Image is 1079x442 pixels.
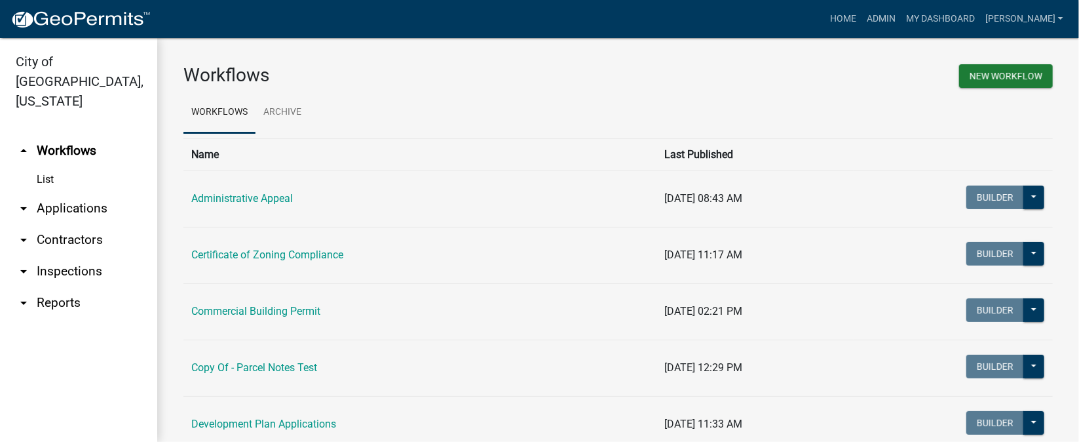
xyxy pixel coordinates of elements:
[16,295,31,311] i: arrow_drop_down
[183,138,656,171] th: Name
[966,355,1024,378] button: Builder
[901,7,980,31] a: My Dashboard
[191,418,336,430] a: Development Plan Applications
[256,92,309,134] a: Archive
[664,192,742,205] span: [DATE] 08:43 AM
[825,7,861,31] a: Home
[191,249,343,261] a: Certificate of Zoning Compliance
[16,143,31,159] i: arrow_drop_up
[664,418,742,430] span: [DATE] 11:33 AM
[191,305,320,317] a: Commercial Building Permit
[966,298,1024,322] button: Builder
[191,192,293,205] a: Administrative Appeal
[664,249,742,261] span: [DATE] 11:17 AM
[183,64,609,87] h3: Workflows
[183,92,256,134] a: Workflows
[980,7,1069,31] a: [PERSON_NAME]
[664,361,742,374] span: [DATE] 12:29 PM
[966,411,1024,435] button: Builder
[16,201,31,216] i: arrow_drop_down
[656,138,853,171] th: Last Published
[16,232,31,248] i: arrow_drop_down
[16,264,31,279] i: arrow_drop_down
[664,305,742,317] span: [DATE] 02:21 PM
[861,7,901,31] a: Admin
[191,361,317,374] a: Copy Of - Parcel Notes Test
[959,64,1053,88] button: New Workflow
[966,242,1024,266] button: Builder
[966,186,1024,209] button: Builder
